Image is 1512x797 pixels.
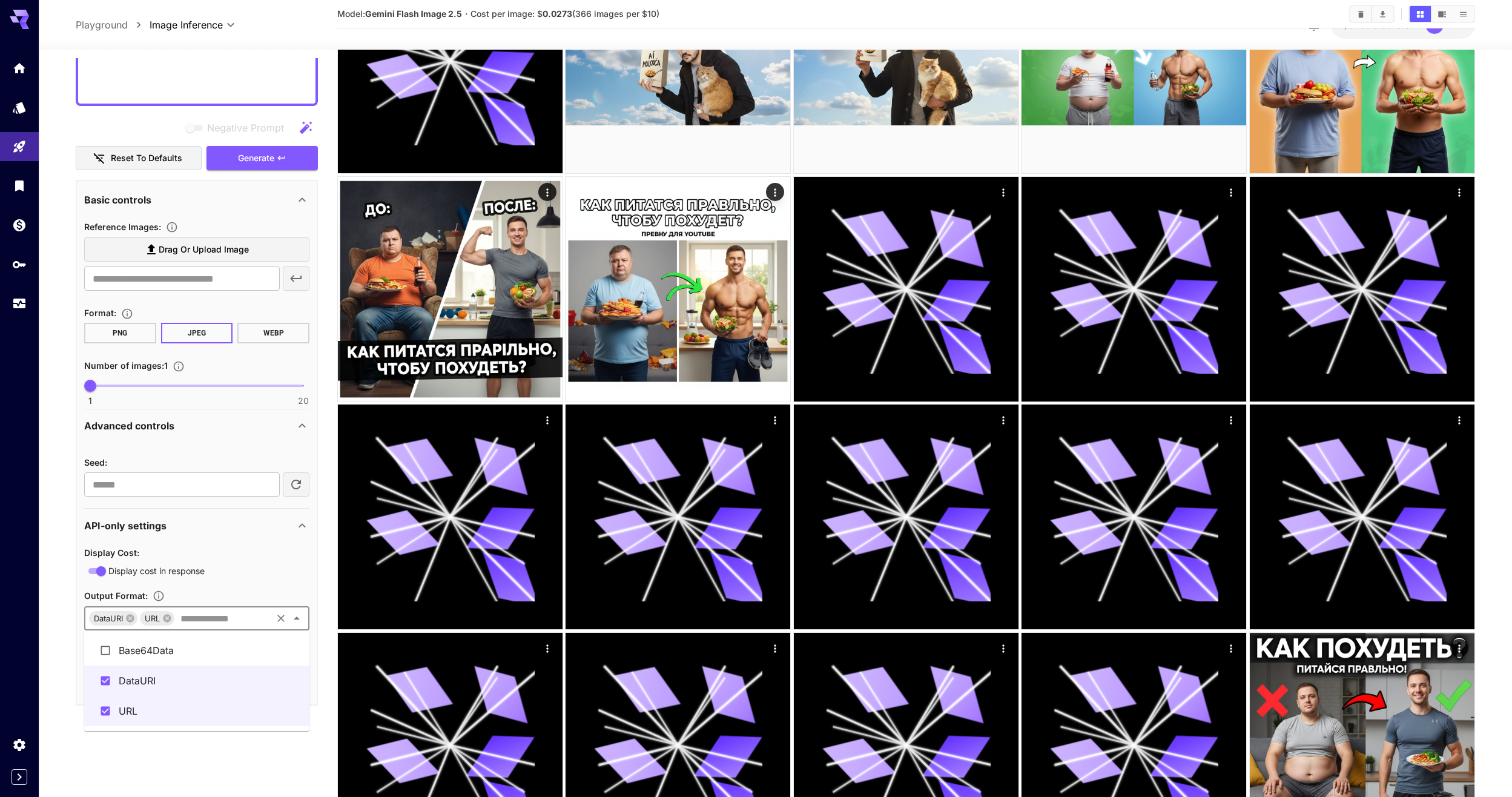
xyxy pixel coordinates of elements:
div: Models [12,100,27,115]
li: DataURI [84,666,309,696]
button: Specifies how the image is returned based on your use case: base64Data for embedding in code, dat... [148,590,170,602]
span: Negative Prompt [207,121,284,135]
div: Actions [994,183,1012,201]
span: Display cost in response [108,564,205,577]
button: Download All [1372,6,1393,22]
button: Clear [272,610,289,627]
div: Actions [767,411,785,429]
button: Show images in video view [1431,6,1453,22]
span: 1 [88,395,92,407]
button: Specify how many images to generate in a single request. Each image generation will be charged se... [168,360,190,372]
span: Seed : [84,457,107,468]
span: Cost per image: $ (366 images per $10) [470,8,659,19]
div: Actions [1223,183,1241,201]
button: JPEG [161,323,233,343]
p: · [465,7,468,21]
p: Basic controls [84,193,151,207]
span: Generate [238,151,274,166]
div: Advanced controls [84,440,309,497]
div: Actions [1450,639,1468,657]
div: Actions [767,183,785,201]
span: Drag or upload image [159,242,249,257]
b: Gemini Flash Image 2.5 [365,8,462,19]
button: Show images in grid view [1410,6,1431,22]
span: Number of images : 1 [84,360,168,371]
div: API-only settings [84,511,309,540]
div: Actions [994,411,1012,429]
button: Show images in list view [1453,6,1474,22]
span: credits left [1373,20,1416,30]
span: Display Cost : [84,547,139,558]
li: URL [84,696,309,726]
button: Upload a reference image to guide the result. This is needed for Image-to-Image or Inpainting. Su... [161,221,183,233]
span: Format : [84,308,116,318]
div: Actions [1450,411,1468,429]
span: Output Format : [84,590,148,601]
span: Reference Images : [84,222,161,232]
span: Image Inference [150,18,223,32]
span: DataURI [89,612,128,626]
a: Playground [76,18,128,32]
button: Choose the file format for the output image. [116,308,138,320]
div: Actions [1223,411,1241,429]
div: Show images in grid viewShow images in video viewShow images in list view [1408,5,1475,23]
div: Basic controls [84,185,309,214]
div: URL [140,611,174,626]
div: Actions [538,411,556,429]
li: Base64Data [84,635,309,666]
p: Advanced controls [84,418,174,433]
button: WEBP [237,323,309,343]
img: Z [338,177,563,402]
button: PNG [84,323,156,343]
div: Home [12,61,27,76]
p: API-only settings [84,518,167,533]
img: Z [566,177,790,402]
button: Expand sidebar [12,769,27,785]
div: Clear ImagesDownload All [1349,5,1395,23]
b: 0.0273 [543,8,572,19]
span: Model: [337,8,462,19]
div: Settings [12,737,27,752]
span: $31.05 [1343,20,1373,30]
span: URL [140,612,165,626]
button: Reset to defaults [76,146,202,171]
button: Generate [206,146,318,171]
div: Actions [1450,183,1468,201]
span: 20 [298,395,309,407]
button: Close [288,610,305,627]
span: Negative prompts are not compatible with the selected model. [183,120,294,135]
div: Actions [538,639,556,657]
button: Clear Images [1350,6,1372,22]
div: Usage [12,296,27,311]
div: Actions [538,183,556,201]
div: DataURI [89,611,137,626]
div: Actions [1223,639,1241,657]
div: Actions [994,639,1012,657]
div: Library [12,178,27,193]
nav: breadcrumb [76,18,150,32]
div: Actions [767,639,785,657]
label: Drag or upload image [84,237,309,262]
div: Advanced controls [84,411,309,440]
div: Playground [12,139,27,154]
div: Wallet [12,217,27,233]
div: API Keys [12,257,27,272]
